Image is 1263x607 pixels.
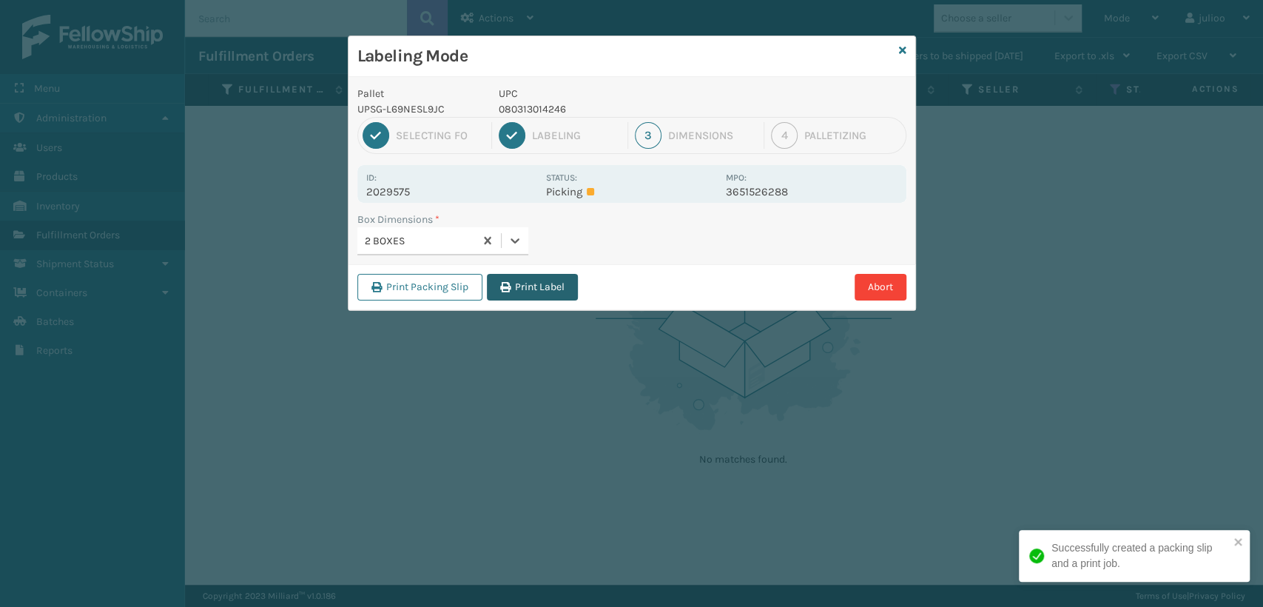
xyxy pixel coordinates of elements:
[668,129,757,142] div: Dimensions
[726,185,897,198] p: 3651526288
[366,185,537,198] p: 2029575
[546,185,717,198] p: Picking
[365,233,476,249] div: 2 BOXES
[487,274,578,301] button: Print Label
[546,172,577,183] label: Status:
[396,129,485,142] div: Selecting FO
[855,274,906,301] button: Abort
[726,172,747,183] label: MPO:
[771,122,798,149] div: 4
[804,129,900,142] div: Palletizing
[499,122,525,149] div: 2
[1233,536,1244,550] button: close
[532,129,621,142] div: Labeling
[499,86,717,101] p: UPC
[357,274,482,301] button: Print Packing Slip
[357,45,893,67] h3: Labeling Mode
[366,172,377,183] label: Id:
[357,86,482,101] p: Pallet
[1051,540,1229,571] div: Successfully created a packing slip and a print job.
[635,122,661,149] div: 3
[499,101,717,117] p: 080313014246
[357,212,439,227] label: Box Dimensions
[357,101,482,117] p: UPSG-L69NESL9JC
[363,122,389,149] div: 1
